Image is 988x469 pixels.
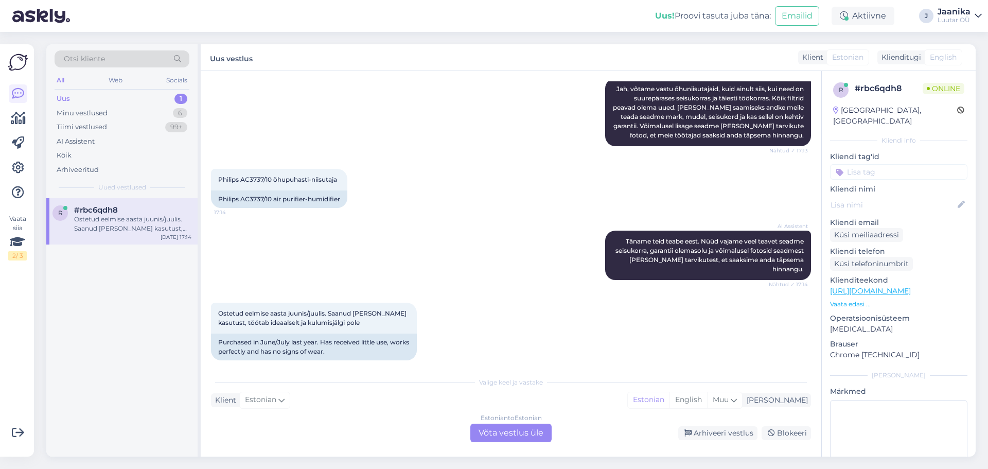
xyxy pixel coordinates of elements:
p: Kliendi tag'id [830,151,967,162]
div: Aktiivne [832,7,894,25]
p: Kliendi telefon [830,246,967,257]
div: 2 / 3 [8,251,27,260]
div: Arhiveeri vestlus [678,426,757,440]
p: Klienditeekond [830,275,967,286]
button: Emailid [775,6,819,26]
span: Estonian [832,52,863,63]
p: Vaata edasi ... [830,300,967,309]
div: # rbc6qdh8 [855,82,923,95]
span: Estonian [245,394,276,406]
a: [URL][DOMAIN_NAME] [830,286,911,296]
b: Uus! [655,11,675,21]
div: Uus [57,94,70,104]
span: Philips AC3737/10 õhupuhasti-niisutaja [218,176,337,183]
div: All [55,74,66,87]
span: Nähtud ✓ 17:13 [769,147,808,154]
input: Lisa tag [830,164,967,180]
span: Uued vestlused [98,183,146,192]
div: AI Assistent [57,136,95,147]
p: Brauser [830,339,967,350]
div: Küsi meiliaadressi [830,228,903,242]
span: AI Assistent [769,222,808,230]
span: English [930,52,957,63]
div: Ostetud eelmise aasta juunis/juulis. Saanud [PERSON_NAME] kasutust, töötab ideaalselt ja kulumisj... [74,215,191,233]
span: Jah, võtame vastu õhuniisutajaid, kuid ainult siis, kui need on suurepärases seisukorras ja täies... [613,85,805,139]
span: Muu [713,395,729,404]
div: Blokeeri [762,426,811,440]
p: [MEDICAL_DATA] [830,324,967,335]
div: Socials [164,74,189,87]
span: Täname teid teabe eest. Nüüd vajame veel teavet seadme seisukorra, garantii olemasolu ja võimalus... [615,237,805,273]
span: r [58,209,63,217]
div: English [669,392,707,408]
div: Estonian to Estonian [481,413,542,423]
div: [PERSON_NAME] [830,371,967,380]
p: Operatsioonisüsteem [830,313,967,324]
p: Kliendi nimi [830,184,967,195]
div: Web [107,74,125,87]
div: [PERSON_NAME] [743,395,808,406]
div: Kõik [57,150,72,161]
div: [GEOGRAPHIC_DATA], [GEOGRAPHIC_DATA] [833,105,957,127]
div: 99+ [165,122,187,132]
div: Proovi tasuta juba täna: [655,10,771,22]
div: Jaanika [938,8,971,16]
div: J [919,9,933,23]
span: Ostetud eelmise aasta juunis/juulis. Saanud [PERSON_NAME] kasutust, töötab ideaalselt ja kulumisj... [218,309,408,326]
p: Kliendi email [830,217,967,228]
p: Märkmed [830,386,967,397]
div: Luutar OÜ [938,16,971,24]
div: Purchased in June/July last year. Has received little use, works perfectly and has no signs of wear. [211,334,417,360]
div: Estonian [628,392,669,408]
div: Arhiveeritud [57,165,99,175]
div: 6 [173,108,187,118]
div: Võta vestlus üle [470,424,552,442]
a: JaanikaLuutar OÜ [938,8,982,24]
span: Otsi kliente [64,54,105,64]
div: Tiimi vestlused [57,122,107,132]
div: Klienditugi [877,52,921,63]
label: Uus vestlus [210,50,253,64]
img: Askly Logo [8,53,28,72]
span: r [839,86,843,94]
span: Online [923,83,964,94]
span: #rbc6qdh8 [74,205,118,215]
div: Vaata siia [8,214,27,260]
p: Chrome [TECHNICAL_ID] [830,350,967,360]
span: 17:15 [214,361,253,369]
span: Nähtud ✓ 17:14 [769,281,808,288]
div: Klient [798,52,823,63]
div: Küsi telefoninumbrit [830,257,913,271]
div: Philips AC3737/10 air purifier-humidifier [211,190,347,208]
span: 17:14 [214,209,253,216]
div: 1 [174,94,187,104]
div: Kliendi info [830,136,967,145]
div: Klient [211,395,236,406]
div: Valige keel ja vastake [211,378,811,387]
input: Lisa nimi [831,199,956,211]
div: Minu vestlused [57,108,108,118]
div: [DATE] 17:14 [161,233,191,241]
